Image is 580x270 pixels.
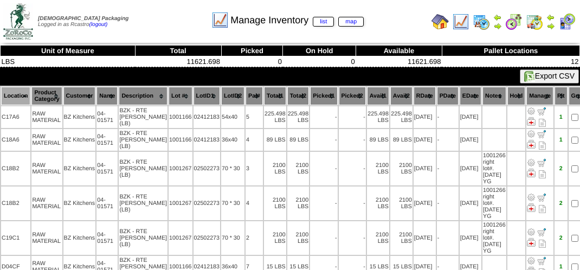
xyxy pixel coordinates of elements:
[119,129,167,151] td: BZK - RTE [PERSON_NAME](LB)
[527,238,536,247] img: Manage Hold
[283,56,356,67] td: 0
[287,129,310,151] td: 89 LBS
[169,152,192,185] td: 1001267
[527,203,536,212] img: Manage Hold
[390,106,413,128] td: 225.498 LBS
[246,221,263,255] td: 2
[230,15,364,26] span: Manage Inventory
[338,17,364,27] a: map
[527,256,536,265] img: Adjust
[537,107,546,115] img: Move
[442,46,579,56] th: Pallet Locations
[537,193,546,202] img: Move
[31,152,62,185] td: RAW MATERIAL
[539,240,546,248] i: Note
[339,129,366,151] td: -
[1,129,30,151] td: C18A6
[38,16,128,28] span: Logged in as Rcastro
[414,106,436,128] td: [DATE]
[31,221,62,255] td: RAW MATERIAL
[526,13,543,30] img: calendarinout.gif
[390,87,413,105] th: Avail2
[414,152,436,185] td: [DATE]
[367,187,389,220] td: 2100 LBS
[460,87,481,105] th: EDate
[63,221,96,255] td: BZ Kitchens
[482,221,506,255] td: 1001266 right lot#. [DATE] YG
[555,263,567,270] div: 1
[63,152,96,185] td: BZ Kitchens
[367,106,389,128] td: 225.498 LBS
[287,187,310,220] td: 2100 LBS
[452,13,469,30] img: line_graph.gif
[38,16,128,22] span: [DEMOGRAPHIC_DATA] Packaging
[558,13,576,30] img: calendarcustomer.gif
[527,158,536,167] img: Adjust
[310,106,337,128] td: -
[310,187,337,220] td: -
[527,130,536,138] img: Adjust
[524,71,535,82] img: excel.gif
[135,46,221,56] th: Total
[460,221,481,255] td: [DATE]
[221,106,244,128] td: 54x40
[414,221,436,255] td: [DATE]
[211,11,229,29] img: line_graph.gif
[414,87,436,105] th: RDate
[367,221,389,255] td: 2100 LBS
[310,221,337,255] td: -
[339,221,366,255] td: -
[527,117,536,126] img: Manage Hold
[119,187,167,220] td: BZK - RTE [PERSON_NAME](LB)
[390,129,413,151] td: 89 LBS
[1,221,30,255] td: C19C1
[507,87,526,105] th: Hold
[460,129,481,151] td: [DATE]
[63,106,96,128] td: BZ Kitchens
[89,22,108,28] a: (logout)
[96,187,118,220] td: 04-01571
[356,56,442,67] td: 11621.698
[493,13,502,22] img: arrowleft.gif
[246,106,263,128] td: 5
[119,106,167,128] td: BZK - RTE [PERSON_NAME](LB)
[482,187,506,220] td: 1001266 right lot#. [DATE] YG
[460,187,481,220] td: [DATE]
[310,87,337,105] th: Picked1
[96,152,118,185] td: 04-01571
[527,169,536,177] img: Manage Hold
[493,22,502,30] img: arrowright.gif
[539,170,546,178] i: Note
[390,187,413,220] td: 2100 LBS
[520,69,579,83] button: Export CSV
[264,129,286,151] td: 89 LBS
[546,22,555,30] img: arrowright.gif
[221,129,244,151] td: 36x40
[169,106,192,128] td: 1001166
[339,87,366,105] th: Picked2
[194,129,220,151] td: 02412183
[246,129,263,151] td: 4
[3,3,33,40] img: zoroco-logo-small.webp
[287,106,310,128] td: 225.498 LBS
[221,56,283,67] td: 0
[555,87,568,105] th: Plt
[246,152,263,185] td: 3
[1,87,30,105] th: Location
[119,221,167,255] td: BZK - RTE [PERSON_NAME](LB)
[482,87,506,105] th: Notes
[169,129,192,151] td: 1001166
[96,106,118,128] td: 04-01571
[339,187,366,220] td: -
[539,119,546,127] i: Note
[287,87,310,105] th: Total2
[539,205,546,213] i: Note
[482,152,506,185] td: 1001266 right lot#. [DATE] YG
[310,129,337,151] td: -
[63,87,96,105] th: Customer
[1,152,30,185] td: C18B2
[555,137,567,143] div: 1
[437,87,459,105] th: PDate
[194,221,220,255] td: 02502273
[287,152,310,185] td: 2100 LBS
